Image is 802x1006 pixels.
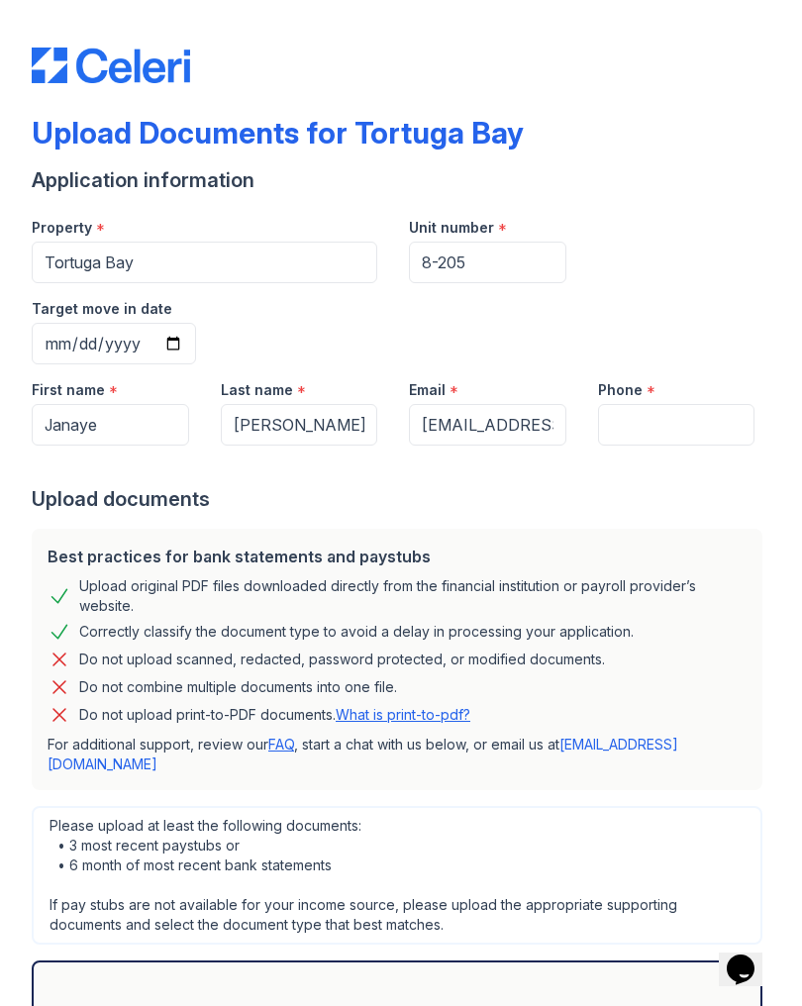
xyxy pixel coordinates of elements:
[32,380,105,400] label: First name
[32,218,92,238] label: Property
[32,166,770,194] div: Application information
[336,706,470,723] a: What is print-to-pdf?
[79,576,747,616] div: Upload original PDF files downloaded directly from the financial institution or payroll provider’...
[268,736,294,753] a: FAQ
[48,735,747,774] p: For additional support, review our , start a chat with us below, or email us at
[79,648,605,671] div: Do not upload scanned, redacted, password protected, or modified documents.
[48,545,747,568] div: Best practices for bank statements and paystubs
[32,806,762,945] div: Please upload at least the following documents: • 3 most recent paystubs or • 6 month of most rec...
[79,620,634,644] div: Correctly classify the document type to avoid a delay in processing your application.
[409,380,446,400] label: Email
[32,48,190,83] img: CE_Logo_Blue-a8612792a0a2168367f1c8372b55b34899dd931a85d93a1a3d3e32e68fde9ad4.png
[221,380,293,400] label: Last name
[79,705,470,725] p: Do not upload print-to-PDF documents.
[409,218,494,238] label: Unit number
[32,299,172,319] label: Target move in date
[719,927,782,986] iframe: chat widget
[32,485,770,513] div: Upload documents
[79,675,397,699] div: Do not combine multiple documents into one file.
[32,115,524,151] div: Upload Documents for Tortuga Bay
[48,736,678,772] a: [EMAIL_ADDRESS][DOMAIN_NAME]
[598,380,643,400] label: Phone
